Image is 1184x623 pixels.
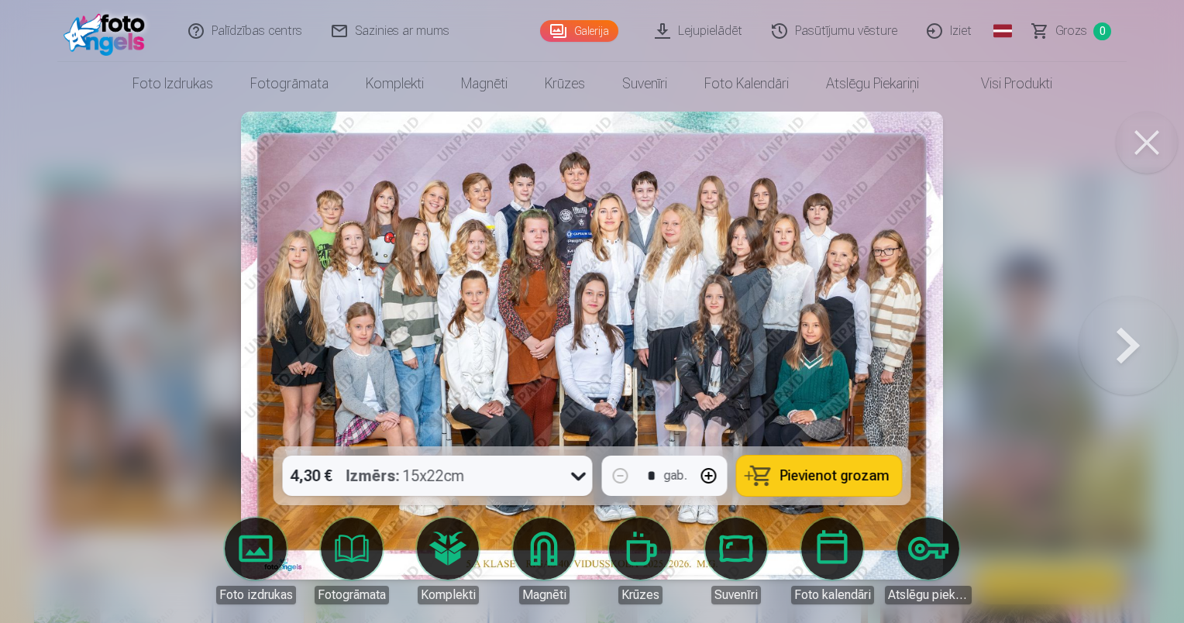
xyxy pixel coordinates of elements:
a: Fotogrāmata [308,518,395,604]
a: Foto izdrukas [212,518,299,604]
a: Krūzes [597,518,683,604]
a: Komplekti [347,62,442,105]
div: Krūzes [618,586,663,604]
a: Foto kalendāri [789,518,876,604]
a: Suvenīri [604,62,686,105]
div: Atslēgu piekariņi [885,586,972,604]
div: Fotogrāmata [315,586,389,604]
strong: Izmērs : [346,465,400,487]
div: 15x22cm [346,456,465,496]
a: Atslēgu piekariņi [807,62,938,105]
div: Foto izdrukas [216,586,296,604]
a: Atslēgu piekariņi [885,518,972,604]
button: Pievienot grozam [737,456,902,496]
div: Suvenīri [711,586,761,604]
span: 0 [1093,22,1111,40]
div: Foto kalendāri [791,586,874,604]
a: Suvenīri [693,518,780,604]
a: Foto kalendāri [686,62,807,105]
span: Pievienot grozam [780,469,890,483]
a: Foto izdrukas [114,62,232,105]
a: Komplekti [404,518,491,604]
div: 4,30 € [283,456,340,496]
img: /fa1 [64,6,153,56]
a: Magnēti [442,62,526,105]
span: Grozs [1055,22,1087,40]
div: gab. [664,466,687,485]
a: Galerija [540,20,618,42]
a: Krūzes [526,62,604,105]
div: Magnēti [519,586,570,604]
a: Visi produkti [938,62,1071,105]
a: Fotogrāmata [232,62,347,105]
div: Komplekti [418,586,479,604]
a: Magnēti [501,518,587,604]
